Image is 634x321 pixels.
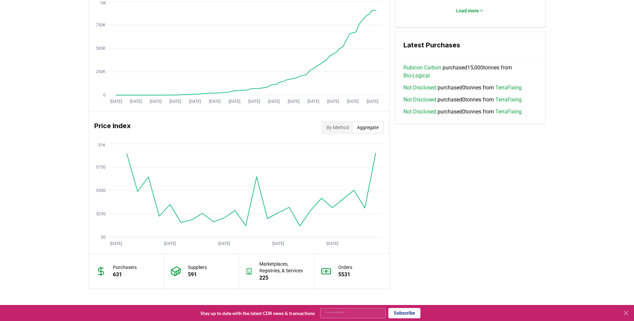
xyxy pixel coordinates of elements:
p: 225 [259,274,307,282]
p: 591 [188,271,207,279]
p: 631 [113,271,137,279]
tspan: 250K [96,69,106,74]
tspan: 0 [103,93,106,97]
a: Not Disclosed [403,96,436,104]
span: purchased 15,000 tonnes from [403,64,537,80]
tspan: [DATE] [366,99,378,104]
a: Rubicon Carbon [403,64,441,72]
tspan: $0 [101,235,106,240]
tspan: [DATE] [169,99,181,104]
a: TerraFixing [495,96,522,104]
h3: Price Index [94,121,131,134]
tspan: [DATE] [228,99,240,104]
tspan: [DATE] [130,99,141,104]
tspan: 500K [96,46,106,51]
tspan: $750 [96,165,106,170]
tspan: [DATE] [149,99,161,104]
button: Load more [451,4,490,17]
span: purchased 0 tonnes from [403,96,522,104]
tspan: [DATE] [287,99,299,104]
tspan: [DATE] [327,99,339,104]
h3: Latest Purchases [403,40,537,50]
p: Purchasers [113,264,137,271]
tspan: $500 [96,188,106,193]
tspan: [DATE] [218,241,230,246]
tspan: [DATE] [347,99,358,104]
tspan: [DATE] [209,99,220,104]
a: TerraFixing [495,84,522,92]
a: Not Disclosed [403,84,436,92]
tspan: [DATE] [189,99,201,104]
tspan: [DATE] [248,99,260,104]
a: Not Disclosed [403,108,436,116]
tspan: [DATE] [268,99,279,104]
span: purchased 0 tonnes from [403,84,522,92]
tspan: $250 [96,212,106,216]
tspan: 750K [96,23,106,27]
button: Aggregate [353,122,383,133]
tspan: [DATE] [272,241,284,246]
tspan: [DATE] [307,99,319,104]
a: TerraFixing [495,108,522,116]
tspan: [DATE] [164,241,176,246]
tspan: 1M [100,1,106,5]
p: 5531 [338,271,352,279]
tspan: [DATE] [110,99,122,104]
tspan: $1K [98,143,106,147]
span: purchased 0 tonnes from [403,108,522,116]
tspan: [DATE] [327,241,338,246]
a: Bio-Logical [403,72,430,80]
p: Suppliers [188,264,207,271]
p: Marketplaces, Registries, & Services [259,261,307,274]
p: Load more [456,7,479,14]
tspan: [DATE] [110,241,122,246]
button: By Method [323,122,353,133]
p: Orders [338,264,352,271]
